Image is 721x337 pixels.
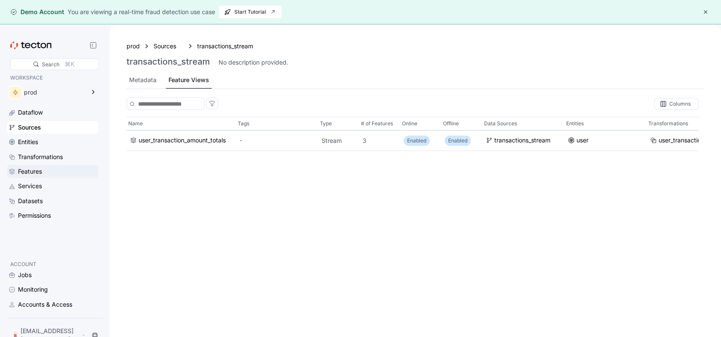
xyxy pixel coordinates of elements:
div: Dataflow [18,108,43,117]
div: Demo Account [10,8,64,16]
div: user_transaction_amount_totals [139,136,226,145]
div: Sources [18,123,41,132]
div: transactions_stream [494,136,550,145]
p: Online [402,119,417,128]
span: Start Tutorial [224,6,276,18]
a: Sources [154,41,183,51]
div: You are viewing a real-time fraud detection use case [68,7,215,17]
a: user_transaction_amount_totals [130,136,233,145]
p: Tags [238,119,249,128]
a: transactions_stream [197,41,253,51]
h3: transactions_stream [127,56,210,67]
a: Monitoring [7,283,98,296]
p: Offline [443,119,459,128]
a: Sources [7,121,98,134]
p: Entities [566,119,584,128]
p: Stream [322,136,356,145]
a: Accounts & Access [7,298,98,311]
p: Type [320,119,332,128]
div: Datasets [18,196,43,206]
p: ACCOUNT [10,260,95,269]
a: transactions_stream [486,136,561,145]
a: Transformations [7,151,98,163]
div: prod [24,89,85,95]
div: user [576,136,588,145]
a: prod [127,41,140,51]
div: Monitoring [18,285,48,294]
div: Services [18,181,42,191]
div: Entities [18,137,38,147]
div: Transformations [18,152,63,162]
div: Columns [654,98,699,110]
div: No description provided. [219,58,288,67]
div: Metadata [129,75,157,85]
p: WORKSPACE [10,74,95,82]
p: Enabled [448,136,467,145]
a: Features [7,165,98,178]
div: Search⌘K [10,58,99,70]
div: ⌘K [65,59,74,69]
div: Permissions [18,211,51,220]
a: Dataflow [7,106,98,119]
div: Feature Views [168,75,209,85]
p: 3 [363,136,397,145]
p: # of Features [361,119,393,128]
p: Data Sources [484,119,517,128]
div: - [239,136,315,145]
p: Transformations [648,119,688,128]
button: Start Tutorial [219,5,282,19]
div: Search [42,60,59,68]
a: Datasets [7,195,98,207]
a: Jobs [7,269,98,281]
div: Columns [669,101,691,106]
a: user [568,136,643,145]
p: Name [128,119,143,128]
a: Entities [7,136,98,148]
div: Features [18,167,42,176]
a: Services [7,180,98,192]
p: Enabled [407,136,426,145]
a: Permissions [7,209,98,222]
div: Jobs [18,270,32,280]
div: Accounts & Access [18,300,72,309]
